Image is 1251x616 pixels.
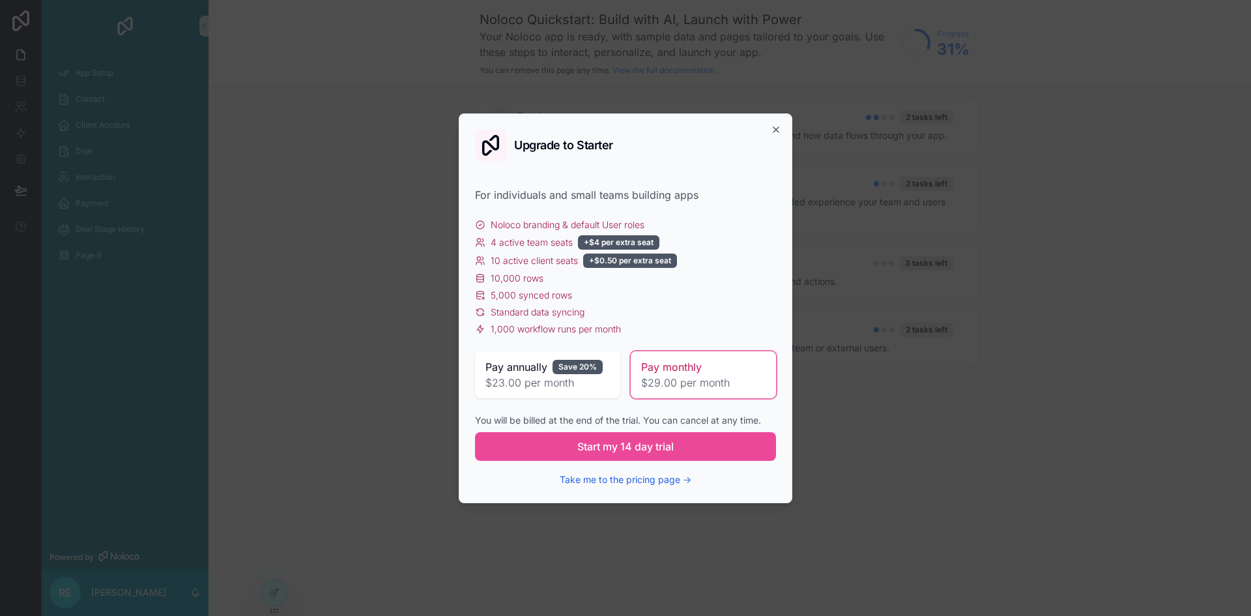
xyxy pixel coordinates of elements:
[475,432,776,461] button: Start my 14 day trial
[491,289,572,302] span: 5,000 synced rows
[553,360,603,374] div: Save 20%
[560,473,691,486] button: Take me to the pricing page →
[491,323,621,336] span: 1,000 workflow runs per month
[641,359,702,375] span: Pay monthly
[578,235,659,250] div: +$4 per extra seat
[583,254,677,268] div: +$0.50 per extra seat
[485,359,547,375] span: Pay annually
[491,236,573,249] span: 4 active team seats
[577,439,674,454] span: Start my 14 day trial
[491,254,578,267] span: 10 active client seats
[491,306,584,319] span: Standard data syncing
[514,139,613,151] h2: Upgrade to Starter
[491,218,644,231] span: Noloco branding & default User roles
[641,375,766,390] span: $29.00 per month
[485,375,610,390] span: $23.00 per month
[491,272,543,285] span: 10,000 rows
[475,187,776,203] div: For individuals and small teams building apps
[475,414,776,427] div: You will be billed at the end of the trial. You can cancel at any time.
